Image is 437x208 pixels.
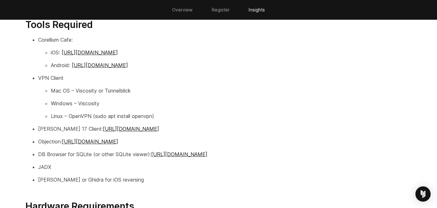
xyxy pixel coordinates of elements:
a: [URL][DOMAIN_NAME] [62,49,118,56]
p: Linux – OpenVPN (sudo apt install openvpn) [51,112,412,120]
p: Android: [51,61,412,69]
p: DB Browser for SQLite (or other SQLite viewer): [38,150,412,158]
p: Windows – Viscosity [51,100,412,107]
a: [URL][DOMAIN_NAME] [151,151,207,157]
p: Objection: [38,138,412,145]
p: [PERSON_NAME] or Ghidra for iOS reversing [38,176,412,184]
a: [URL][DOMAIN_NAME] [103,126,159,132]
div: Open Intercom Messenger [415,186,431,202]
p: JADX [38,163,412,171]
a: [URL][DOMAIN_NAME] [72,62,128,68]
p: Mac OS – Viscosity or Tunnelblick [51,87,412,94]
a: [URL][DOMAIN_NAME] [62,138,118,145]
p: [PERSON_NAME] 17 Client: [38,125,412,133]
h3: Tools Required [25,19,412,31]
p: VPN Client [38,74,412,82]
p: iOS: [51,49,412,56]
p: Corellium Cafe: [38,36,412,44]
